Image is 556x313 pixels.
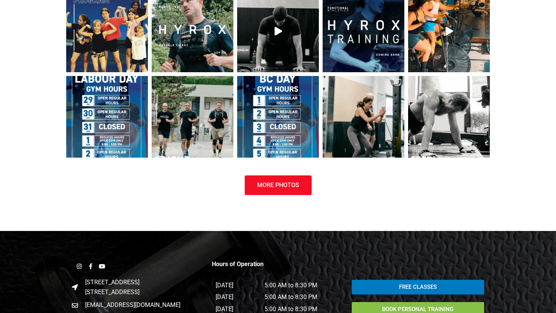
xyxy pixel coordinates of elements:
[394,79,401,86] svg: Clone
[264,280,340,290] p: 5:00 AM to 8:30 PM
[83,277,140,298] span: [STREET_ADDRESS] [STREET_ADDRESS]
[382,307,453,312] span: Book Personal Training
[323,76,404,158] img: At Functional Athletics, Murph Day is more than a workout—it’s a moment to come together as a com...
[264,292,340,302] p: 5:00 AM to 8:30 PM
[216,280,257,290] p: [DATE]
[446,27,453,36] svg: Play
[323,76,404,158] a: Clone
[275,27,282,36] svg: Play
[352,280,484,294] a: Free Classes
[72,277,204,298] a: [STREET_ADDRESS][STREET_ADDRESS]
[212,260,264,268] strong: Hours of Operation
[399,284,437,290] span: Free Classes
[72,300,204,310] a: [EMAIL_ADDRESS][DOMAIN_NAME]
[66,76,148,158] img: LABOUR DAY HOURS 🏋️‍♀️ Fri Aug 29 — Regular hours Sat Aug 30 — Regular hours Sun Aug 31 — Closed ...
[408,76,490,158] img: 🚨 𝐓𝐑𝐘 𝐀 𝐅𝐑𝐄𝐄 𝐂𝐋𝐀𝐒𝐒 𝐀𝐓 𝐅𝐔𝐍𝐂𝐓𝐈𝐎𝐍𝐀𝐋 𝐀𝐓𝐇𝐋𝐄𝐓𝐈𝐂𝐒 🚨 ⁠ Thinking of joining? Come see what we’re all about...
[257,182,299,188] span: More Photos
[245,175,312,195] a: More Photos
[83,300,180,310] span: [EMAIL_ADDRESS][DOMAIN_NAME]
[237,76,319,158] img: 🌲 BC DAY WEEKEND GYM HOURS 🌲 Here is our Hours for the upcoming long weekend! Friday, August 1 ✅ ...
[216,292,257,302] p: [DATE]
[152,76,233,158] img: 𝘽𝙧𝙞𝙣𝙜 𝙖 𝙁𝙧𝙞𝙚𝙣𝙙—𝘽𝙪𝙞𝙡𝙙 𝙩𝙝𝙚 𝙁𝘼 𝘾𝙤𝙢𝙢𝙪𝙣𝙞𝙩𝙮 💪 Refer your 𝗳𝗶𝗿𝘀𝘁 friend and earn 𝟭 𝗙𝗥𝗘𝗘 𝗠𝗢𝗡𝗧𝗛 at FA when ...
